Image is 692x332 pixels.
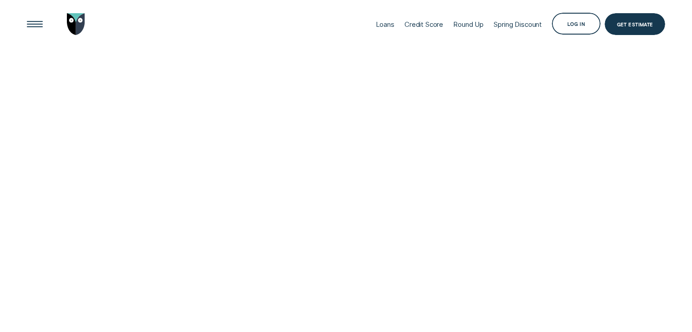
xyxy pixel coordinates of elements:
[605,13,665,35] a: Get Estimate
[376,20,394,29] div: Loans
[494,20,542,29] div: Spring Discount
[453,20,484,29] div: Round Up
[24,13,45,35] button: Open Menu
[404,20,443,29] div: Credit Score
[552,13,601,35] button: Log in
[67,13,85,35] img: Wisr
